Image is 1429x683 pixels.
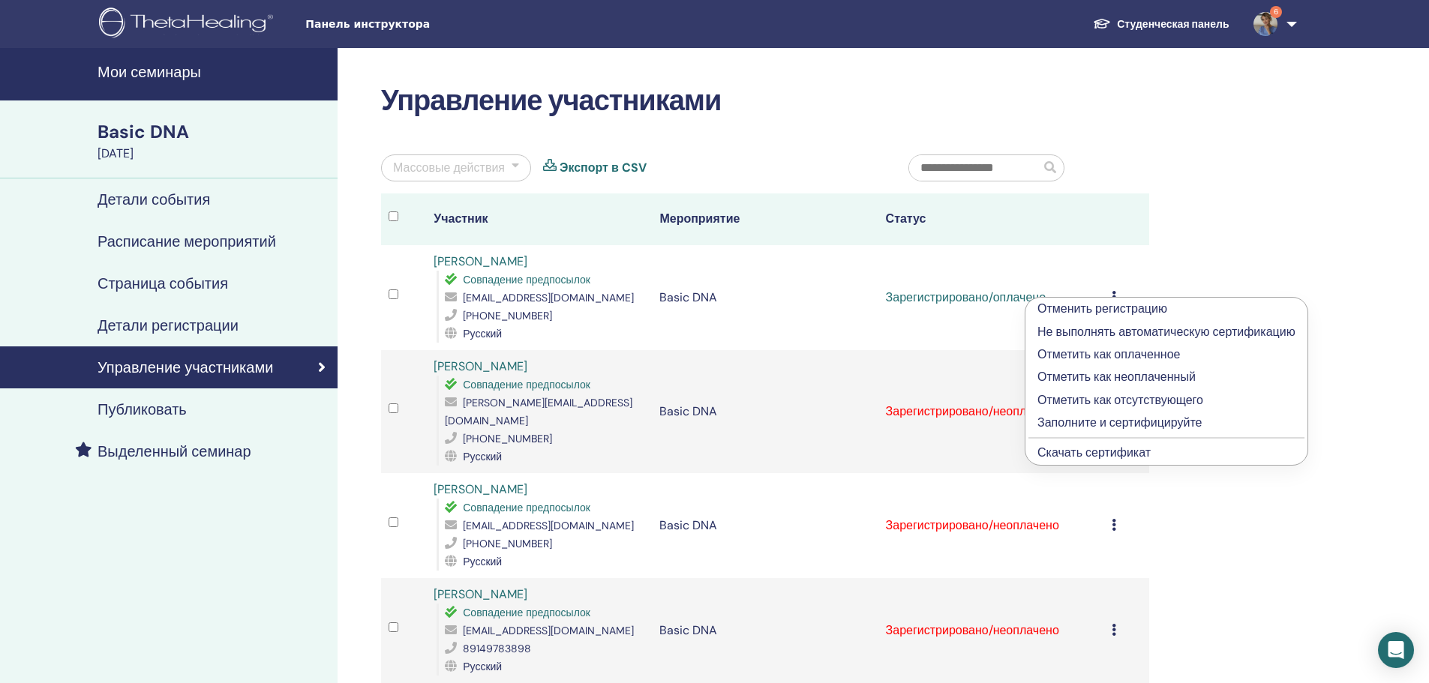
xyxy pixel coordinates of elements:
td: Basic DNA [652,350,878,473]
h4: Управление участниками [98,358,273,376]
p: Отметить как отсутствующего [1037,391,1295,409]
img: logo.png [99,7,278,41]
a: [PERSON_NAME] [434,481,527,497]
span: [PERSON_NAME][EMAIL_ADDRESS][DOMAIN_NAME] [445,396,632,427]
h4: Детали события [98,190,210,208]
div: [DATE] [98,145,329,163]
span: [PHONE_NUMBER] [463,309,552,322]
td: Basic DNA [652,473,878,578]
img: graduation-cap-white.svg [1093,17,1111,30]
div: Open Intercom Messenger [1378,632,1414,668]
span: Совпадение предпосылок [463,378,590,391]
p: Отметить как оплаченное [1037,346,1295,364]
a: Экспорт в CSV [560,159,647,177]
p: Отменить регистрацию [1037,300,1295,318]
span: Русский [463,555,502,568]
span: 6 [1270,6,1282,18]
span: [EMAIL_ADDRESS][DOMAIN_NAME] [463,624,634,637]
span: 89149783898 [463,642,531,655]
span: [PHONE_NUMBER] [463,432,552,445]
h4: Расписание мероприятий [98,232,276,250]
h4: Выделенный семинар [98,442,251,460]
span: Панель инструктора [305,16,530,32]
span: [PHONE_NUMBER] [463,537,552,550]
a: Скачать сертификат [1037,445,1151,460]
img: default.jpg [1253,12,1277,36]
a: Студенческая панель [1081,10,1241,38]
h4: Публиковать [98,400,187,418]
span: Русский [463,450,502,463]
a: [PERSON_NAME] [434,586,527,602]
a: [PERSON_NAME] [434,358,527,374]
th: Мероприятие [652,193,878,245]
td: Basic DNA [652,245,878,350]
th: Участник [426,193,652,245]
span: Совпадение предпосылок [463,606,590,619]
p: Не выполнять автоматическую сертификацию [1037,323,1295,341]
p: Отметить как неоплаченный [1037,368,1295,386]
h4: Детали регистрации [98,316,239,334]
h4: Мои семинары [98,63,329,81]
h2: Управление участниками [381,84,1149,118]
div: Массовые действия [393,159,505,177]
span: [EMAIL_ADDRESS][DOMAIN_NAME] [463,519,634,532]
a: Basic DNA[DATE] [89,119,338,163]
span: Совпадение предпосылок [463,273,590,286]
span: [EMAIL_ADDRESS][DOMAIN_NAME] [463,291,634,304]
span: Русский [463,327,502,340]
span: Совпадение предпосылок [463,501,590,514]
td: Basic DNA [652,578,878,683]
span: Русский [463,660,502,673]
th: Статус [878,193,1104,245]
div: Basic DNA [98,119,329,145]
p: Заполните и сертифицируйте [1037,414,1295,432]
a: [PERSON_NAME] [434,253,527,269]
h4: Страница события [98,274,228,292]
